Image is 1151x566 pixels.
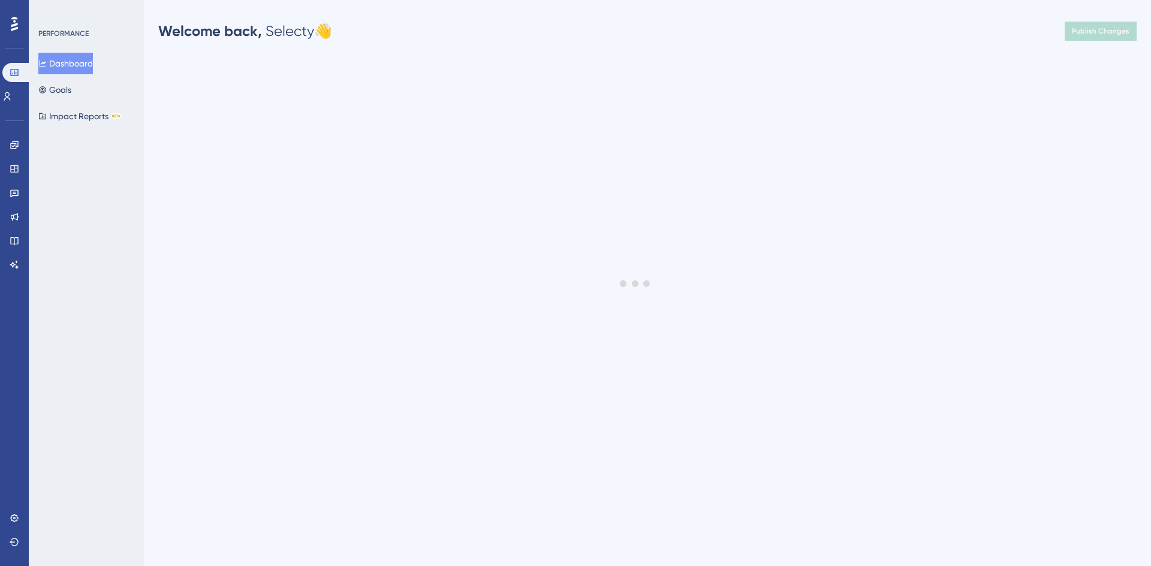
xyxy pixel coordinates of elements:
button: Dashboard [38,53,93,74]
div: PERFORMANCE [38,29,89,38]
div: BETA [111,113,122,119]
div: Selecty 👋 [158,22,332,41]
button: Goals [38,79,71,101]
span: Publish Changes [1072,26,1129,36]
button: Impact ReportsBETA [38,105,122,127]
span: Welcome back, [158,22,262,40]
button: Publish Changes [1065,22,1137,41]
